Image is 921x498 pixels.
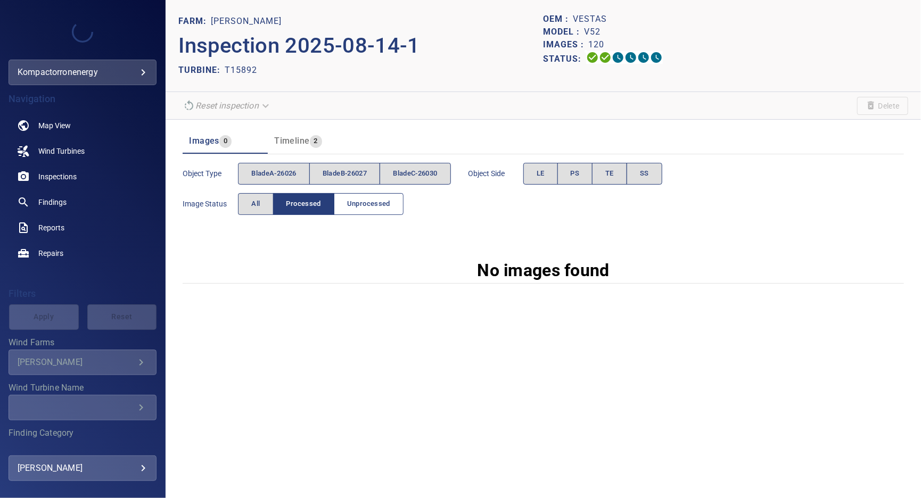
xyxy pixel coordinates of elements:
p: Inspection 2025-08-14-1 [178,30,543,62]
div: Wind Turbine Name [9,395,157,420]
span: Unprocessed [347,198,390,210]
svg: ML Processing 0% [624,51,637,64]
span: PS [571,168,580,180]
a: findings noActive [9,189,157,215]
button: SS [627,163,662,185]
svg: Data Formatted 100% [599,51,612,64]
p: Vestas [573,13,607,26]
button: bladeB-26027 [309,163,380,185]
button: TE [592,163,627,185]
a: map noActive [9,113,157,138]
span: Inspections [38,171,77,182]
span: 2 [310,135,322,147]
p: TURBINE: [178,64,225,77]
span: Reports [38,222,64,233]
span: TE [605,168,614,180]
div: Reset inspection [178,96,275,115]
button: bladeA-26026 [238,163,309,185]
h4: Navigation [9,94,157,104]
span: bladeA-26026 [251,168,296,180]
span: Map View [38,120,71,131]
span: Image Status [183,198,238,209]
em: Reset inspection [195,101,258,111]
span: Object type [183,168,238,179]
span: LE [537,168,545,180]
a: reports noActive [9,215,157,240]
button: All [238,193,273,215]
span: Timeline [274,136,309,146]
p: Images : [544,38,589,51]
span: SS [640,168,649,180]
span: Unable to delete the inspection due to your user permissions [857,97,908,115]
p: T15892 [225,64,257,77]
span: 0 [219,135,232,147]
button: PS [557,163,593,185]
svg: Classification 0% [650,51,663,64]
div: kompactorronenergy [9,60,157,85]
span: Findings [38,197,67,207]
label: Wind Farms [9,338,157,347]
span: All [251,198,260,210]
p: Status: [544,51,586,67]
svg: Uploading 100% [586,51,599,64]
span: Wind Turbines [38,146,85,156]
span: Object Side [468,168,523,179]
div: [PERSON_NAME] [18,460,147,477]
div: objectSide [523,163,662,185]
a: inspections noActive [9,164,157,189]
a: repairs noActive [9,240,157,266]
p: V52 [585,26,601,38]
div: imageStatus [238,193,404,215]
p: OEM : [544,13,573,26]
p: [PERSON_NAME] [211,15,282,28]
div: [PERSON_NAME] [18,357,135,367]
button: LE [523,163,558,185]
svg: Selecting 0% [612,51,624,64]
p: FARM: [178,15,211,28]
span: Repairs [38,248,63,259]
span: Images [189,136,219,146]
div: objectType [238,163,450,185]
label: Finding Category [9,429,157,437]
button: Unprocessed [334,193,404,215]
span: bladeB-26027 [323,168,367,180]
button: bladeC-26030 [380,163,450,185]
svg: Matching 0% [637,51,650,64]
span: bladeC-26030 [393,168,437,180]
div: Unable to reset the inspection due to your user permissions [178,96,275,115]
a: windturbines noActive [9,138,157,164]
label: Wind Turbine Name [9,384,157,392]
p: Model : [544,26,585,38]
div: Wind Farms [9,350,157,375]
h4: Filters [9,288,157,299]
p: No images found [477,258,610,283]
button: Processed [273,193,334,215]
div: kompactorronenergy [18,64,147,81]
span: Processed [286,198,321,210]
p: 120 [589,38,605,51]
